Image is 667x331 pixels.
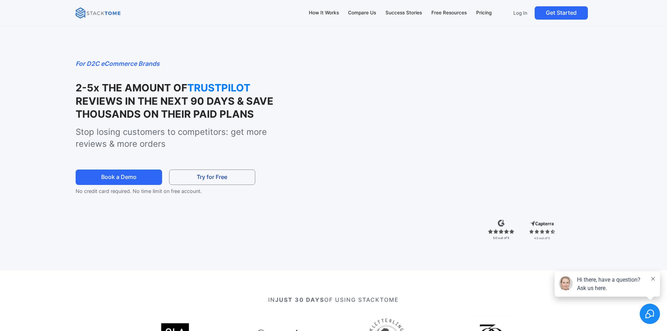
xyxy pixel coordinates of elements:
[476,9,492,17] div: Pricing
[76,187,268,195] p: No credit card required. No time limit on free account.
[312,59,591,216] iframe: StackTome- product_demo 07.24 - 1.3x speed (1080p)
[76,82,187,94] strong: 2-5x THE AMOUNT OF
[473,6,495,20] a: Pricing
[385,9,422,17] div: Success Stories
[345,6,380,20] a: Compare Us
[513,10,527,16] p: Log In
[428,6,470,20] a: Free Resources
[76,95,273,120] strong: REVIEWS IN THE NEXT 90 DAYS & SAVE THOUSANDS ON THEIR PAID PLANS
[275,296,324,303] strong: JUST 30 DAYS
[382,6,425,20] a: Success Stories
[348,9,376,17] div: Compare Us
[535,6,588,20] a: Get Started
[76,170,162,185] a: Book a Demo
[509,6,532,20] a: Log In
[76,60,160,67] em: For D2C eCommerce Brands
[309,9,339,17] div: How It Works
[169,170,255,185] a: Try for Free
[305,6,342,20] a: How It Works
[187,81,257,94] strong: TRUSTPILOT
[102,296,565,304] p: IN OF USING STACKTOME
[431,9,467,17] div: Free Resources
[76,126,297,150] p: Stop losing customers to competitors: get more reviews & more orders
